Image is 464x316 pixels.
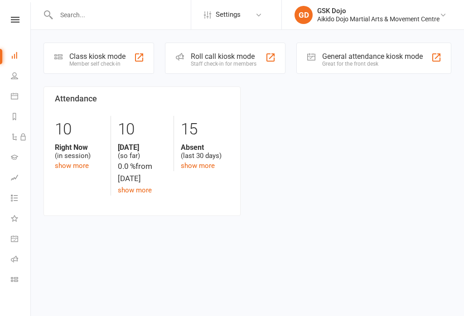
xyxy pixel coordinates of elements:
div: General attendance kiosk mode [322,52,423,61]
a: General attendance kiosk mode [11,230,31,250]
div: (so far) [118,143,166,160]
a: Class kiosk mode [11,270,31,291]
strong: Absent [181,143,229,152]
div: GD [295,6,313,24]
div: 10 [55,116,104,143]
div: Member self check-in [69,61,126,67]
div: Roll call kiosk mode [191,52,256,61]
a: What's New [11,209,31,230]
div: Great for the front desk [322,61,423,67]
strong: [DATE] [118,143,166,152]
a: Assessments [11,168,31,189]
a: show more [118,186,152,194]
div: GSK Dojo [317,7,440,15]
div: (last 30 days) [181,143,229,160]
a: show more [55,162,89,170]
div: from [DATE] [118,160,166,185]
a: Reports [11,107,31,128]
div: Aikido Dojo Martial Arts & Movement Centre [317,15,440,23]
span: Settings [216,5,241,25]
a: Roll call kiosk mode [11,250,31,270]
div: Class kiosk mode [69,52,126,61]
strong: Right Now [55,143,104,152]
a: Calendar [11,87,31,107]
div: 15 [181,116,229,143]
input: Search... [53,9,191,21]
a: Dashboard [11,46,31,67]
a: People [11,67,31,87]
div: 10 [118,116,166,143]
div: (in session) [55,143,104,160]
h3: Attendance [55,94,229,103]
a: show more [181,162,215,170]
span: 0.0 % [118,162,135,171]
div: Staff check-in for members [191,61,256,67]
